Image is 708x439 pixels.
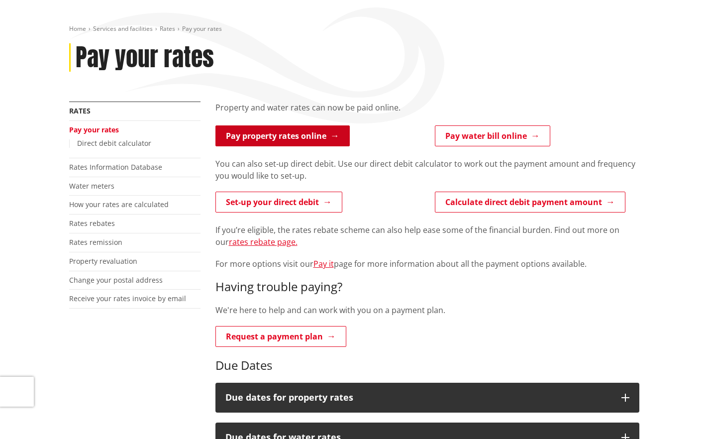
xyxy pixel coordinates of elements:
[215,125,350,146] a: Pay property rates online
[435,125,550,146] a: Pay water bill online
[229,236,298,247] a: rates rebate page.
[215,224,639,248] p: If you’re eligible, the rates rebate scheme can also help ease some of the financial burden. Find...
[69,25,639,33] nav: breadcrumb
[182,24,222,33] span: Pay your rates
[69,106,91,115] a: Rates
[215,102,639,125] div: Property and water rates can now be paid online.
[69,256,137,266] a: Property revaluation
[313,258,334,269] a: Pay it
[435,192,625,213] a: Calculate direct debit payment amount
[69,125,119,134] a: Pay your rates
[215,383,639,413] button: Due dates for property rates
[69,162,162,172] a: Rates Information Database
[69,200,169,209] a: How your rates are calculated
[160,24,175,33] a: Rates
[215,326,346,347] a: Request a payment plan
[225,393,611,403] h3: Due dates for property rates
[69,237,122,247] a: Rates remission
[215,280,639,294] h3: Having trouble paying?
[69,219,115,228] a: Rates rebates
[215,358,639,373] h3: Due Dates
[662,397,698,433] iframe: Messenger Launcher
[69,24,86,33] a: Home
[215,158,639,182] p: You can also set-up direct debit. Use our direct debit calculator to work out the payment amount ...
[93,24,153,33] a: Services and facilities
[69,294,186,303] a: Receive your rates invoice by email
[215,192,342,213] a: Set-up your direct debit
[77,138,151,148] a: Direct debit calculator
[69,181,114,191] a: Water meters
[215,258,639,270] p: For more options visit our page for more information about all the payment options available.
[76,43,214,72] h1: Pay your rates
[69,275,163,285] a: Change your postal address
[215,304,639,316] p: We're here to help and can work with you on a payment plan.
